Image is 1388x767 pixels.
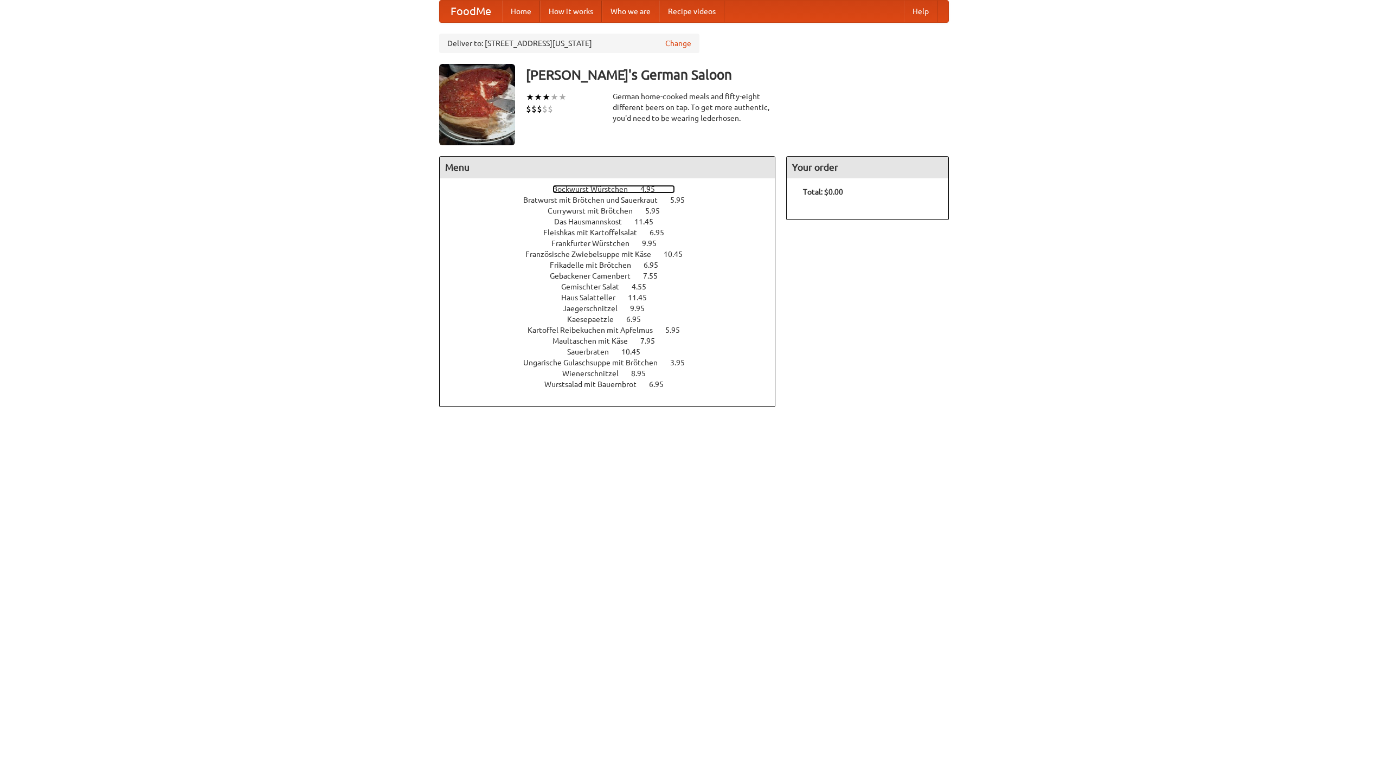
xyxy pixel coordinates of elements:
[552,337,675,345] a: Maultaschen mit Käse 7.95
[550,261,678,269] a: Frikadelle mit Brötchen 6.95
[630,304,656,313] span: 9.95
[664,250,693,259] span: 10.45
[554,217,633,226] span: Das Hausmannskost
[548,207,680,215] a: Currywurst mit Brötchen 5.95
[540,1,602,22] a: How it works
[502,1,540,22] a: Home
[562,369,666,378] a: Wienerschnitzel 8.95
[526,64,949,86] h3: [PERSON_NAME]'s German Saloon
[523,358,669,367] span: Ungarische Gulaschsuppe mit Brötchen
[602,1,659,22] a: Who we are
[659,1,724,22] a: Recipe videos
[550,261,642,269] span: Frikadelle mit Brötchen
[543,228,648,237] span: Fleishkas mit Kartoffelsalat
[526,91,534,103] li: ★
[552,185,675,194] a: Bockwurst Würstchen 4.95
[525,250,703,259] a: Französische Zwiebelsuppe mit Käse 10.45
[523,196,705,204] a: Bratwurst mit Brötchen und Sauerkraut 5.95
[543,228,684,237] a: Fleishkas mit Kartoffelsalat 6.95
[665,38,691,49] a: Change
[649,380,674,389] span: 6.95
[548,103,553,115] li: $
[531,103,537,115] li: $
[665,326,691,334] span: 5.95
[904,1,937,22] a: Help
[645,207,671,215] span: 5.95
[562,369,629,378] span: Wienerschnitzel
[640,337,666,345] span: 7.95
[534,91,542,103] li: ★
[440,1,502,22] a: FoodMe
[439,34,699,53] div: Deliver to: [STREET_ADDRESS][US_STATE]
[526,103,531,115] li: $
[670,196,696,204] span: 5.95
[439,64,515,145] img: angular.jpg
[563,304,628,313] span: Jaegerschnitzel
[628,293,658,302] span: 11.45
[551,239,677,248] a: Frankfurter Würstchen 9.95
[567,315,625,324] span: Kaesepaetzle
[563,304,665,313] a: Jaegerschnitzel 9.95
[523,196,669,204] span: Bratwurst mit Brötchen und Sauerkraut
[621,347,651,356] span: 10.45
[550,91,558,103] li: ★
[550,272,641,280] span: Gebackener Camenbert
[643,272,669,280] span: 7.55
[631,369,657,378] span: 8.95
[644,261,669,269] span: 6.95
[634,217,664,226] span: 11.45
[523,358,705,367] a: Ungarische Gulaschsuppe mit Brötchen 3.95
[440,157,775,178] h4: Menu
[632,282,657,291] span: 4.55
[640,185,666,194] span: 4.95
[537,103,542,115] li: $
[528,326,664,334] span: Kartoffel Reibekuchen mit Apfelmus
[542,91,550,103] li: ★
[626,315,652,324] span: 6.95
[554,217,673,226] a: Das Hausmannskost 11.45
[803,188,843,196] b: Total: $0.00
[567,347,620,356] span: Sauerbraten
[548,207,644,215] span: Currywurst mit Brötchen
[567,347,660,356] a: Sauerbraten 10.45
[528,326,700,334] a: Kartoffel Reibekuchen mit Apfelmus 5.95
[670,358,696,367] span: 3.95
[561,282,630,291] span: Gemischter Salat
[561,293,667,302] a: Haus Salatteller 11.45
[542,103,548,115] li: $
[558,91,567,103] li: ★
[550,272,678,280] a: Gebackener Camenbert 7.55
[544,380,647,389] span: Wurstsalad mit Bauernbrot
[561,282,666,291] a: Gemischter Salat 4.55
[561,293,626,302] span: Haus Salatteller
[552,185,639,194] span: Bockwurst Würstchen
[642,239,667,248] span: 9.95
[525,250,662,259] span: Französische Zwiebelsuppe mit Käse
[613,91,775,124] div: German home-cooked meals and fifty-eight different beers on tap. To get more authentic, you'd nee...
[787,157,948,178] h4: Your order
[567,315,661,324] a: Kaesepaetzle 6.95
[650,228,675,237] span: 6.95
[544,380,684,389] a: Wurstsalad mit Bauernbrot 6.95
[551,239,640,248] span: Frankfurter Würstchen
[552,337,639,345] span: Maultaschen mit Käse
